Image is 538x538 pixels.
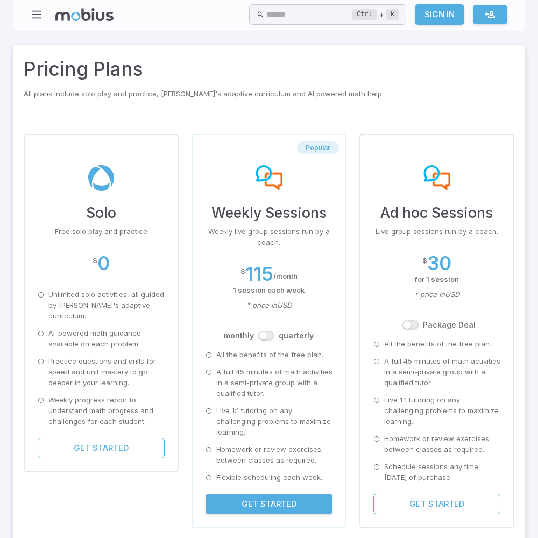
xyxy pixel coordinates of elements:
[279,330,314,341] label: quarterly
[373,226,500,237] p: Live group sessions run by a coach.
[24,55,514,83] h2: Pricing Plans
[273,271,298,282] p: / month
[48,395,165,427] p: Weekly progress report to understand math progress and challenges for each student.
[216,350,323,360] p: All the benefits of the free plan.
[373,274,500,285] p: for 1 session
[423,320,476,330] label: Package Deal
[48,289,165,322] p: Unlimited solo activities, all guided by [PERSON_NAME]'s adaptive curriculum.
[384,356,500,388] p: A full 45 minutes of math activities in a semi-private group with a qualified tutor.
[206,202,332,223] h3: Weekly Sessions
[216,406,332,438] p: Live 1:1 tutoring on any challenging problems to maximize learning.
[352,8,399,21] div: +
[415,4,464,25] a: Sign In
[240,266,245,277] p: $
[38,226,165,237] p: Free solo play and practice
[384,395,500,427] p: Live 1:1 tutoring on any challenging problems to maximize learning.
[48,356,165,388] p: Practice questions and drills for speed and unit mastery to go deeper in your learning.
[216,444,332,466] p: Homework or review exercises between classes as required.
[206,494,332,514] button: Get Started
[24,89,514,100] p: All plans include solo play and practice, [PERSON_NAME]'s adaptive curriculum and AI powered math...
[422,256,427,266] p: $
[373,494,500,514] button: Get Started
[373,289,500,300] p: * price in USD
[297,144,339,152] span: Popular
[384,339,491,350] p: All the benefits of the free plan.
[386,9,399,20] kbd: k
[38,202,165,223] h3: Solo
[206,300,332,311] p: * price in USD
[88,165,115,191] img: solo-plan-img
[216,367,332,399] p: A full 45 minutes of math activities in a semi-private group with a qualified tutor.
[423,165,450,191] img: ad-hoc sessions-plan-img
[384,434,500,455] p: Homework or review exercises between classes as required.
[206,285,332,296] p: 1 session each week
[245,263,273,285] h2: 115
[38,438,165,458] button: Get Started
[224,330,254,341] label: month ly
[256,165,282,191] img: weekly-sessions-plan-img
[206,226,332,248] p: Weekly live group sessions run by a coach.
[352,9,377,20] kbd: Ctrl
[373,202,500,223] h3: Ad hoc Sessions
[427,252,451,274] h2: 30
[97,252,110,274] h2: 0
[48,328,165,350] p: AI-powered math guidance available on each problem.
[384,462,500,483] p: Schedule sessions any time [DATE] of purchase.
[93,256,97,266] p: $
[216,472,322,483] p: Flexible scheduling each week.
